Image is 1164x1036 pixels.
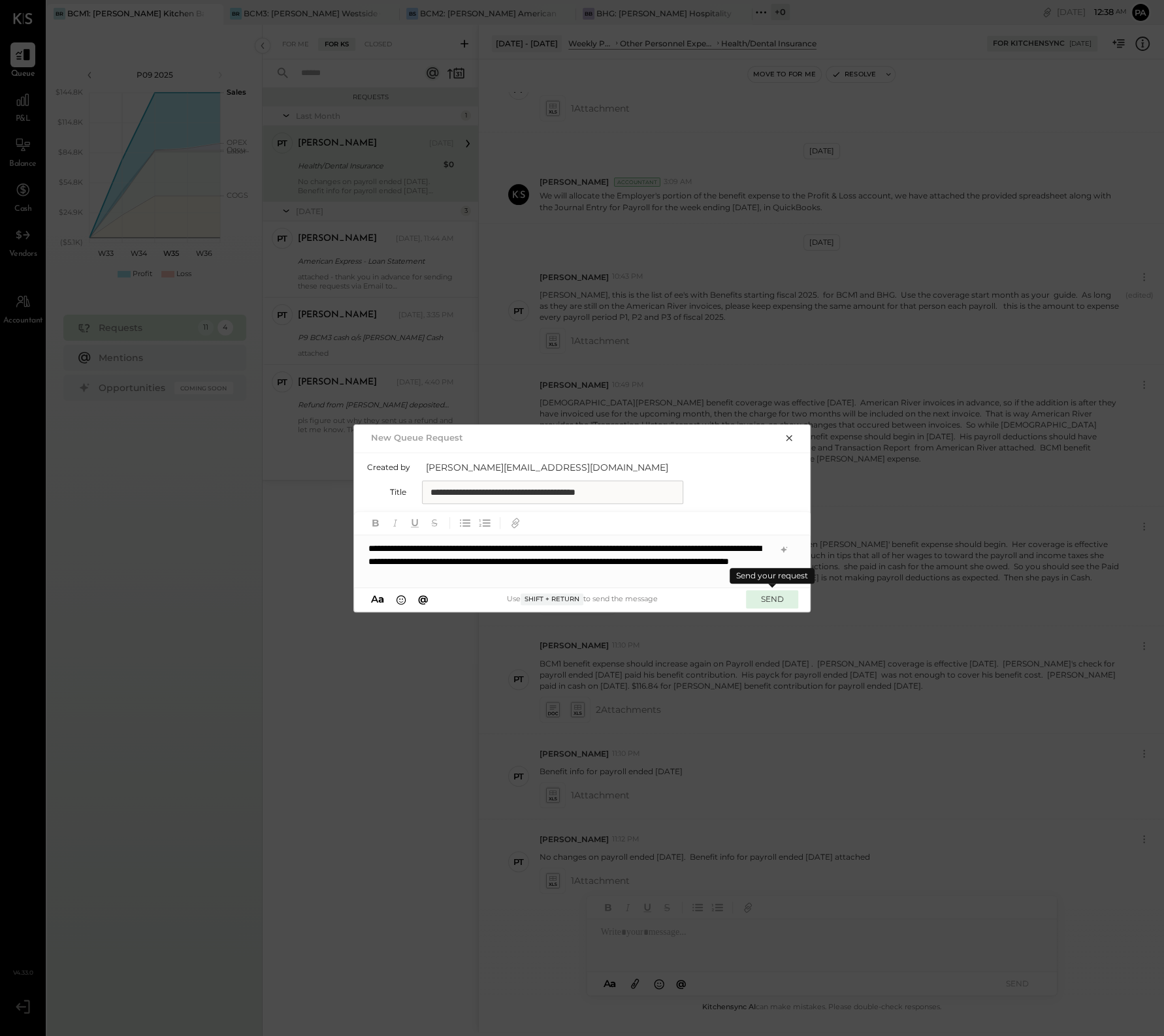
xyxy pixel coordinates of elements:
[507,514,524,531] button: Add URL
[432,593,733,605] div: Use to send the message
[730,568,815,584] div: Send your request
[414,592,432,606] button: @
[367,487,406,497] label: Title
[367,462,410,472] label: Created by
[378,593,384,605] span: a
[367,592,388,606] button: Aa
[371,432,463,443] h2: New Queue Request
[476,514,493,531] button: Ordered List
[457,514,474,531] button: Unordered List
[426,514,443,531] button: Strikethrough
[746,590,798,608] button: SEND
[426,461,687,474] span: [PERSON_NAME][EMAIL_ADDRESS][DOMAIN_NAME]
[387,514,404,531] button: Italic
[521,593,583,605] span: Shift + Return
[418,593,428,605] span: @
[367,514,384,531] button: Bold
[406,514,423,531] button: Underline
